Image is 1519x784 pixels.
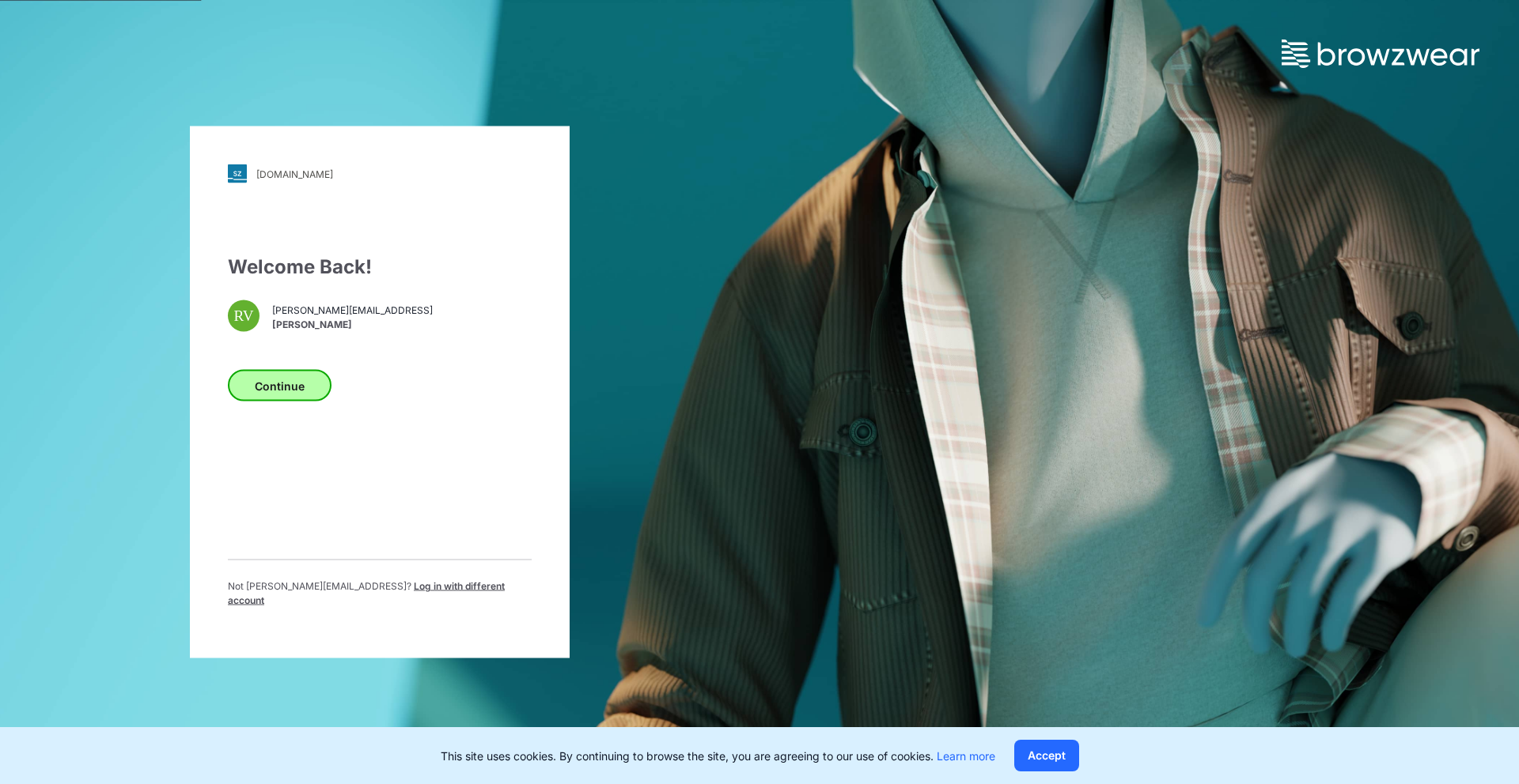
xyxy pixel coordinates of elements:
button: Accept [1014,740,1079,771]
img: svg+xml;base64,PHN2ZyB3aWR0aD0iMjgiIGhlaWdodD0iMjgiIHZpZXdCb3g9IjAgMCAyOCAyOCIgZmlsbD0ibm9uZSIgeG... [228,164,247,183]
div: [DOMAIN_NAME] [256,168,333,179]
div: RV [228,300,259,332]
p: Not [PERSON_NAME][EMAIL_ADDRESS] ? [228,579,532,608]
a: [DOMAIN_NAME] [228,164,532,183]
a: Learn more [937,749,995,763]
span: [PERSON_NAME][EMAIL_ADDRESS] [272,303,433,317]
span: [PERSON_NAME] [272,317,433,331]
button: Continue [228,370,331,401]
p: This site uses cookies. By continuing to browse the site, you are agreeing to our use of cookies. [441,748,995,764]
div: Welcome Back! [228,253,532,281]
img: browzwear-logo.73288ffb.svg [1282,40,1479,68]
